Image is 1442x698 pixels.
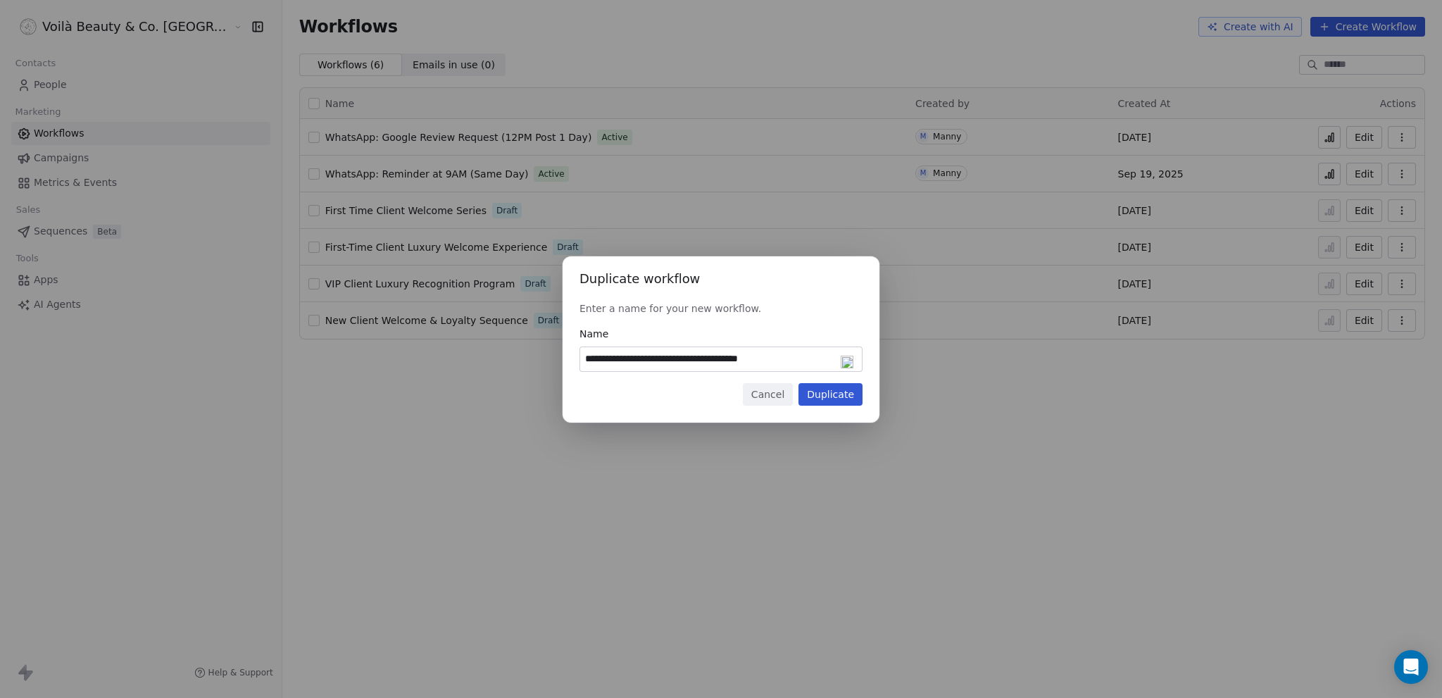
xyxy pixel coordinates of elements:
[743,383,793,406] button: Cancel
[579,301,863,316] p: Enter a name for your new workflow.
[579,327,863,341] span: Name
[798,383,863,406] button: Duplicate
[579,273,863,287] h1: Duplicate workflow
[841,356,853,368] img: 19.png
